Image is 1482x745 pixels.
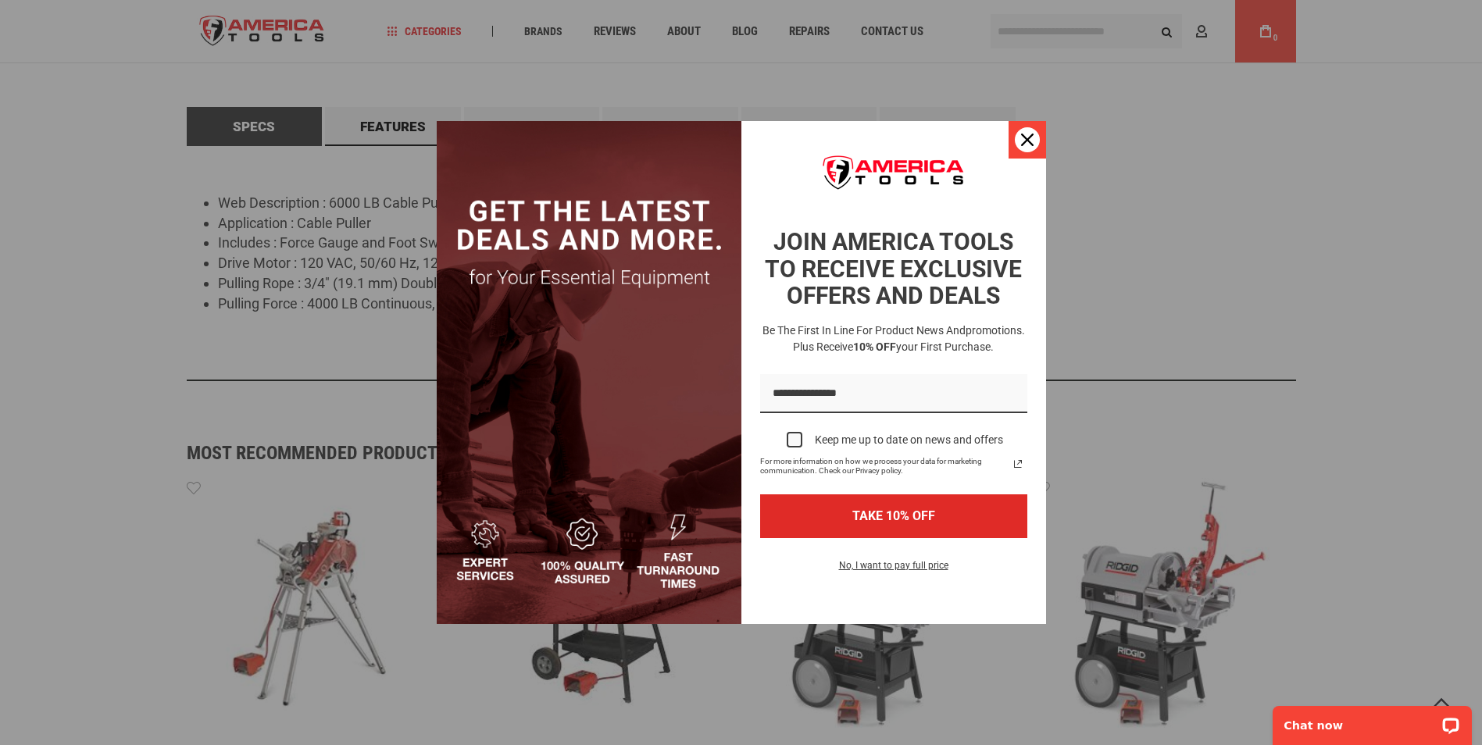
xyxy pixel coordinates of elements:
[1262,696,1482,745] iframe: LiveChat chat widget
[765,228,1022,309] strong: JOIN AMERICA TOOLS TO RECEIVE EXCLUSIVE OFFERS AND DEALS
[827,557,961,583] button: No, I want to pay full price
[760,457,1009,476] span: For more information on how we process your data for marketing communication. Check our Privacy p...
[757,323,1030,355] h3: Be the first in line for product news and
[1009,454,1027,473] a: Read our Privacy Policy
[1009,454,1027,473] svg: link icon
[853,340,896,353] strong: 10% OFF
[815,433,1003,447] div: Keep me up to date on news and offers
[1009,121,1046,159] button: Close
[1021,134,1034,146] svg: close icon
[793,324,1025,353] span: promotions. Plus receive your first purchase.
[760,374,1027,414] input: Email field
[760,494,1027,537] button: TAKE 10% OFF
